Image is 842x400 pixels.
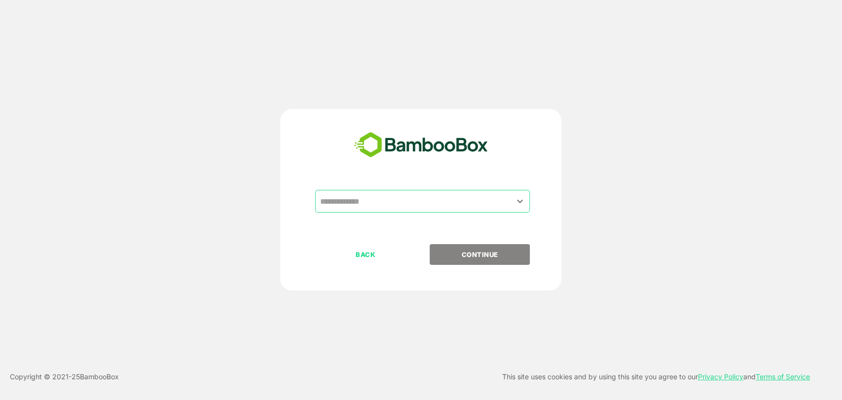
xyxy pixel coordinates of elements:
[316,249,415,260] p: BACK
[513,194,526,208] button: Open
[502,371,810,383] p: This site uses cookies and by using this site you agree to our and
[10,371,119,383] p: Copyright © 2021- 25 BambooBox
[315,244,415,265] button: BACK
[349,129,493,161] img: bamboobox
[756,372,810,381] a: Terms of Service
[698,372,743,381] a: Privacy Policy
[431,249,529,260] p: CONTINUE
[430,244,530,265] button: CONTINUE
